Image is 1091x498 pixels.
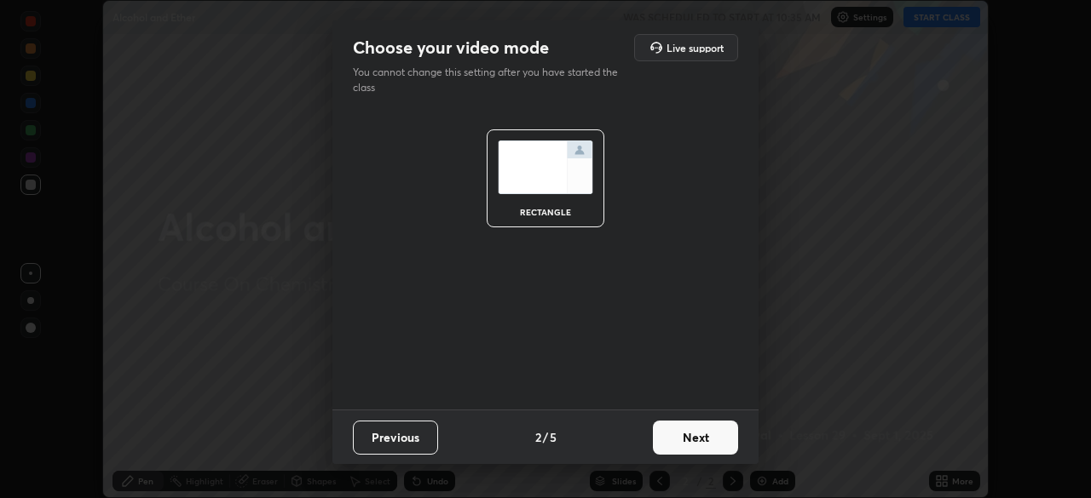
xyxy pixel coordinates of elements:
[535,428,541,446] h4: 2
[353,65,629,95] p: You cannot change this setting after you have started the class
[653,421,738,455] button: Next
[543,428,548,446] h4: /
[353,37,549,59] h2: Choose your video mode
[511,208,580,216] div: rectangle
[667,43,724,53] h5: Live support
[498,140,593,194] img: normalScreenIcon.ae25ed63.svg
[353,421,438,455] button: Previous
[550,428,557,446] h4: 5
